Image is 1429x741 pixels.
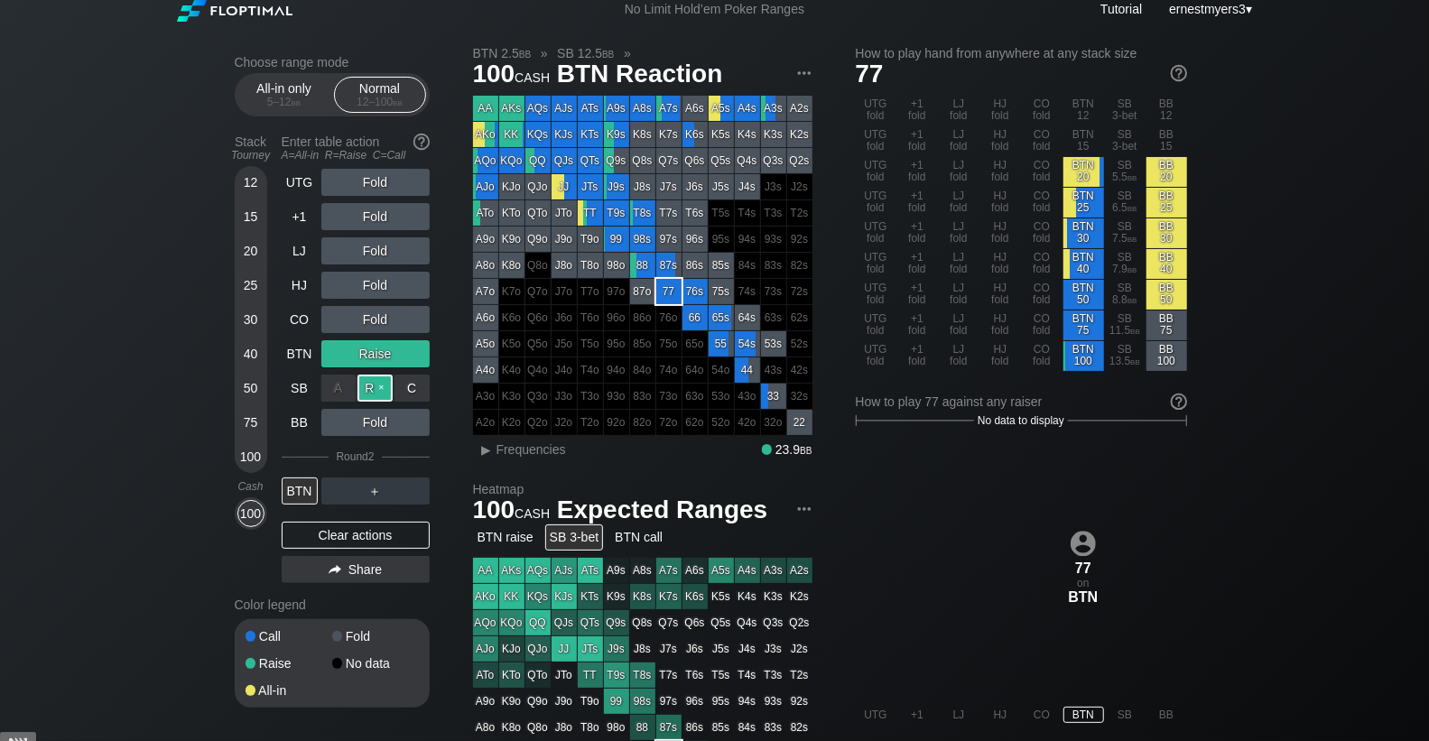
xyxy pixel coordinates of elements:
[761,96,786,121] div: A3s
[604,253,629,278] div: 98o
[227,149,274,162] div: Tourney
[321,306,430,333] div: Fold
[682,331,708,357] div: 100% fold in prior round
[939,188,979,218] div: LJ fold
[856,96,896,125] div: UTG fold
[525,384,551,409] div: 100% fold in prior round
[735,227,760,252] div: 100% fold in prior round
[578,200,603,226] div: TT
[682,279,708,304] div: 76s
[761,305,786,330] div: 100% fold in prior round
[1127,293,1137,306] span: bb
[604,357,629,383] div: 100% fold in prior round
[246,657,332,670] div: Raise
[630,148,655,173] div: Q8s
[552,174,577,199] div: JJ
[787,305,812,330] div: 100% fold in prior round
[525,227,551,252] div: Q9o
[630,331,655,357] div: 100% fold in prior round
[604,305,629,330] div: 100% fold in prior round
[939,157,979,187] div: LJ fold
[394,375,430,402] div: C
[787,174,812,199] div: 100% fold in prior round
[473,331,498,357] div: A5o
[604,331,629,357] div: 100% fold in prior round
[499,331,524,357] div: 100% fold in prior round
[237,340,264,367] div: 40
[656,174,682,199] div: J7s
[1105,188,1146,218] div: SB 6.5
[897,218,938,248] div: +1 fold
[332,630,419,643] div: Fold
[897,280,938,310] div: +1 fold
[470,60,553,90] span: 100
[243,78,326,112] div: All-in only
[614,46,640,60] span: »
[980,96,1021,125] div: HJ fold
[237,409,264,436] div: 75
[227,127,274,169] div: Stack
[761,174,786,199] div: 100% fold in prior round
[525,331,551,357] div: 100% fold in prior round
[761,122,786,147] div: K3s
[856,341,896,371] div: UTG fold
[709,122,734,147] div: K5s
[578,331,603,357] div: 100% fold in prior round
[787,96,812,121] div: A2s
[1146,310,1187,340] div: BB 75
[525,279,551,304] div: 100% fold in prior round
[604,148,629,173] div: Q9s
[499,122,524,147] div: KK
[1146,218,1187,248] div: BB 30
[525,122,551,147] div: KQs
[980,280,1021,310] div: HJ fold
[1071,531,1096,556] img: icon-avatar.b40e07d9.svg
[237,272,264,299] div: 25
[856,188,896,218] div: UTG fold
[321,169,430,196] div: Fold
[235,55,430,69] h2: Choose range mode
[237,375,264,402] div: 50
[473,305,498,330] div: A6o
[1022,249,1062,279] div: CO fold
[709,227,734,252] div: 100% fold in prior round
[525,174,551,199] div: QJo
[237,443,264,470] div: 100
[735,384,760,409] div: 100% fold in prior round
[1146,341,1187,371] div: BB 100
[552,305,577,330] div: 100% fold in prior round
[735,122,760,147] div: K4s
[321,272,430,299] div: Fold
[552,331,577,357] div: 100% fold in prior round
[656,305,682,330] div: 100% fold in prior round
[682,96,708,121] div: A6s
[282,203,318,230] div: +1
[499,253,524,278] div: K8o
[1100,2,1142,16] a: Tutorial
[761,148,786,173] div: Q3s
[1022,218,1062,248] div: CO fold
[1022,341,1062,371] div: CO fold
[552,122,577,147] div: KJs
[1146,280,1187,310] div: BB 50
[897,157,938,187] div: +1 fold
[735,200,760,226] div: 100% fold in prior round
[709,200,734,226] div: 100% fold in prior round
[292,96,302,108] span: bb
[980,126,1021,156] div: HJ fold
[1146,188,1187,218] div: BB 25
[735,331,760,357] div: 54s
[473,357,498,383] div: A4o
[519,46,531,60] span: bb
[499,200,524,226] div: KTo
[709,279,734,304] div: 75s
[1063,126,1104,156] div: BTN 15
[1127,232,1137,245] span: bb
[604,279,629,304] div: 100% fold in prior round
[578,357,603,383] div: 100% fold in prior round
[787,227,812,252] div: 100% fold in prior round
[531,46,557,60] span: »
[1127,171,1137,183] span: bb
[709,148,734,173] div: Q5s
[1105,310,1146,340] div: SB 11.5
